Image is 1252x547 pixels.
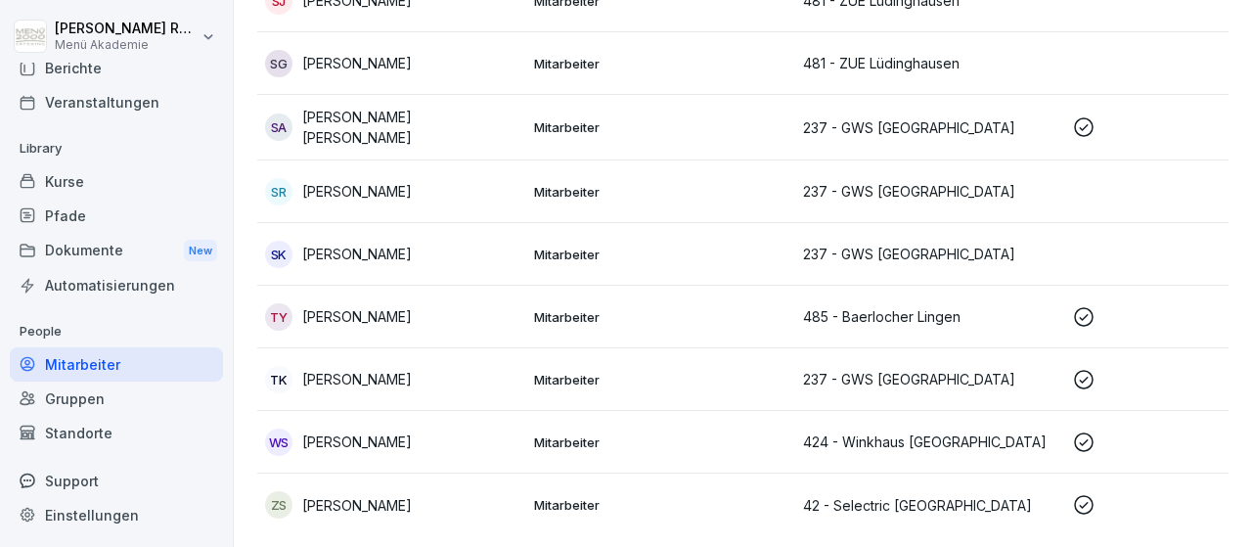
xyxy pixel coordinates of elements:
[534,496,787,514] p: Mitarbeiter
[10,51,223,85] a: Berichte
[302,181,412,202] p: [PERSON_NAME]
[302,432,412,452] p: [PERSON_NAME]
[10,416,223,450] a: Standorte
[803,495,1056,516] p: 42 - Selectric [GEOGRAPHIC_DATA]
[10,85,223,119] a: Veranstaltungen
[534,246,787,263] p: Mitarbeiter
[302,306,412,327] p: [PERSON_NAME]
[10,464,223,498] div: Support
[803,432,1056,452] p: 424 - Winkhaus [GEOGRAPHIC_DATA]
[265,366,292,393] div: TK
[534,371,787,388] p: Mitarbeiter
[534,433,787,451] p: Mitarbeiter
[302,53,412,73] p: [PERSON_NAME]
[302,495,412,516] p: [PERSON_NAME]
[55,21,198,37] p: [PERSON_NAME] Rolink
[265,491,292,519] div: ZS
[184,240,217,262] div: New
[803,369,1056,389] p: 237 - GWS [GEOGRAPHIC_DATA]
[534,183,787,201] p: Mitarbeiter
[10,382,223,416] a: Gruppen
[265,429,292,456] div: WS
[803,53,1056,73] p: 481 - ZUE Lüdinghausen
[803,117,1056,138] p: 237 - GWS [GEOGRAPHIC_DATA]
[10,347,223,382] a: Mitarbeiter
[10,316,223,347] p: People
[534,308,787,326] p: Mitarbeiter
[803,244,1056,264] p: 237 - GWS [GEOGRAPHIC_DATA]
[302,244,412,264] p: [PERSON_NAME]
[10,133,223,164] p: Library
[803,181,1056,202] p: 237 - GWS [GEOGRAPHIC_DATA]
[265,114,292,141] div: SA
[10,199,223,233] a: Pfade
[265,178,292,205] div: SR
[10,498,223,532] a: Einstellungen
[265,241,292,268] div: SK
[10,268,223,302] a: Automatisierungen
[803,306,1056,327] p: 485 - Baerlocher Lingen
[55,38,198,52] p: Menü Akademie
[302,107,518,148] p: [PERSON_NAME] [PERSON_NAME]
[302,369,412,389] p: [PERSON_NAME]
[534,118,787,136] p: Mitarbeiter
[534,55,787,72] p: Mitarbeiter
[10,164,223,199] a: Kurse
[265,50,292,77] div: SG
[10,233,223,269] div: Dokumente
[265,303,292,331] div: TY
[10,233,223,269] a: DokumenteNew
